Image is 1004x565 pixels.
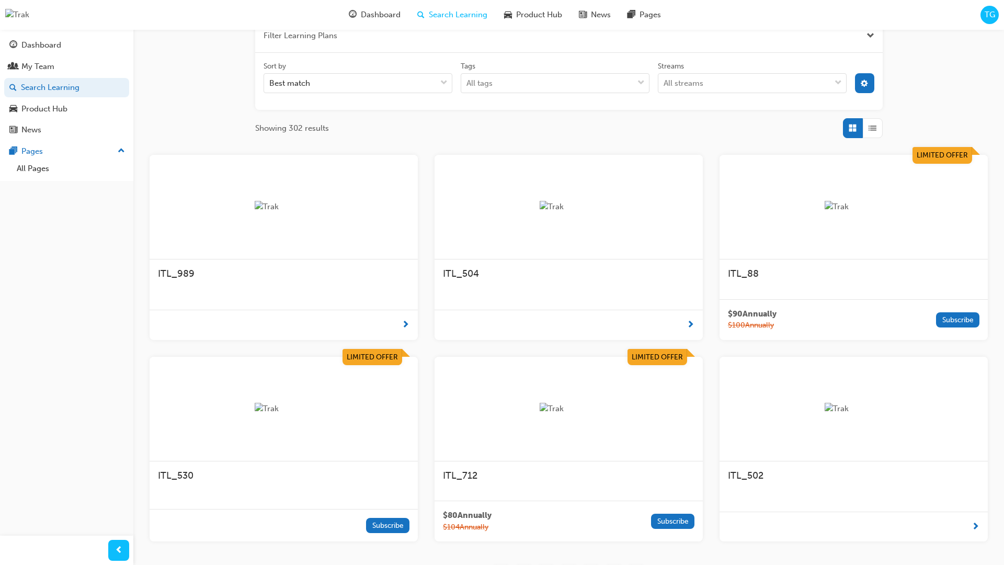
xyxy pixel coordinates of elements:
[4,33,129,142] button: DashboardMy TeamSearch LearningProduct HubNews
[21,124,41,136] div: News
[825,403,882,415] img: Trak
[5,9,29,21] img: Trak
[579,8,587,21] span: news-icon
[980,6,999,24] button: TG
[9,83,17,93] span: search-icon
[825,201,882,213] img: Trak
[936,312,979,327] button: Subscribe
[540,201,597,213] img: Trak
[21,39,61,51] div: Dashboard
[687,319,694,332] span: next-icon
[255,201,312,213] img: Trak
[264,61,286,72] div: Sort by
[619,4,669,26] a: pages-iconPages
[9,41,17,50] span: guage-icon
[728,320,777,332] span: $ 100 Annually
[4,36,129,55] a: Dashboard
[9,62,17,72] span: people-icon
[366,518,409,533] button: Subscribe
[571,4,619,26] a: news-iconNews
[443,522,492,534] span: $ 104 Annually
[118,144,125,158] span: up-icon
[21,61,54,73] div: My Team
[269,77,310,89] div: Best match
[591,9,611,21] span: News
[461,61,649,94] label: tagOptions
[443,268,479,279] span: ITL_504
[632,353,683,361] span: Limited Offer
[540,403,597,415] img: Trak
[972,521,979,534] span: next-icon
[720,155,988,340] a: Limited OfferTrakITL_88$90Annually$100AnnuallySubscribe
[255,122,329,134] span: Showing 302 results
[429,9,487,21] span: Search Learning
[637,76,645,90] span: down-icon
[443,510,492,522] span: $ 80 Annually
[866,30,874,42] button: Close the filter
[640,9,661,21] span: Pages
[4,57,129,76] a: My Team
[849,122,857,134] span: Grid
[855,73,874,93] button: cog-icon
[461,61,475,72] div: Tags
[720,357,988,542] a: TrakITL_502
[443,470,477,481] span: ITL_712
[409,4,496,26] a: search-iconSearch Learning
[4,142,129,161] button: Pages
[466,77,493,89] div: All tags
[985,9,995,21] span: TG
[417,8,425,21] span: search-icon
[917,151,968,160] span: Limited Offer
[4,120,129,140] a: News
[158,268,195,279] span: ITL_989
[869,122,876,134] span: List
[4,99,129,119] a: Product Hub
[21,145,43,157] div: Pages
[150,357,418,542] a: Limited OfferTrakITL_530Subscribe
[658,61,684,72] div: Streams
[516,9,562,21] span: Product Hub
[435,357,703,542] a: Limited OfferTrakITL_712$80Annually$104AnnuallySubscribe
[347,353,398,361] span: Limited Offer
[664,77,703,89] div: All streams
[728,470,763,481] span: ITL_502
[21,103,67,115] div: Product Hub
[255,403,312,415] img: Trak
[861,80,868,89] span: cog-icon
[340,4,409,26] a: guage-iconDashboard
[435,155,703,340] a: TrakITL_504
[651,514,694,529] button: Subscribe
[728,308,777,320] span: $ 90 Annually
[4,78,129,97] a: Search Learning
[835,76,842,90] span: down-icon
[361,9,401,21] span: Dashboard
[115,544,123,557] span: prev-icon
[9,126,17,135] span: news-icon
[496,4,571,26] a: car-iconProduct Hub
[728,268,759,279] span: ITL_88
[402,319,409,332] span: next-icon
[627,8,635,21] span: pages-icon
[158,470,193,481] span: ITL_530
[13,161,129,177] a: All Pages
[504,8,512,21] span: car-icon
[150,155,418,340] a: TrakITL_989
[9,105,17,114] span: car-icon
[440,76,448,90] span: down-icon
[349,8,357,21] span: guage-icon
[9,147,17,156] span: pages-icon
